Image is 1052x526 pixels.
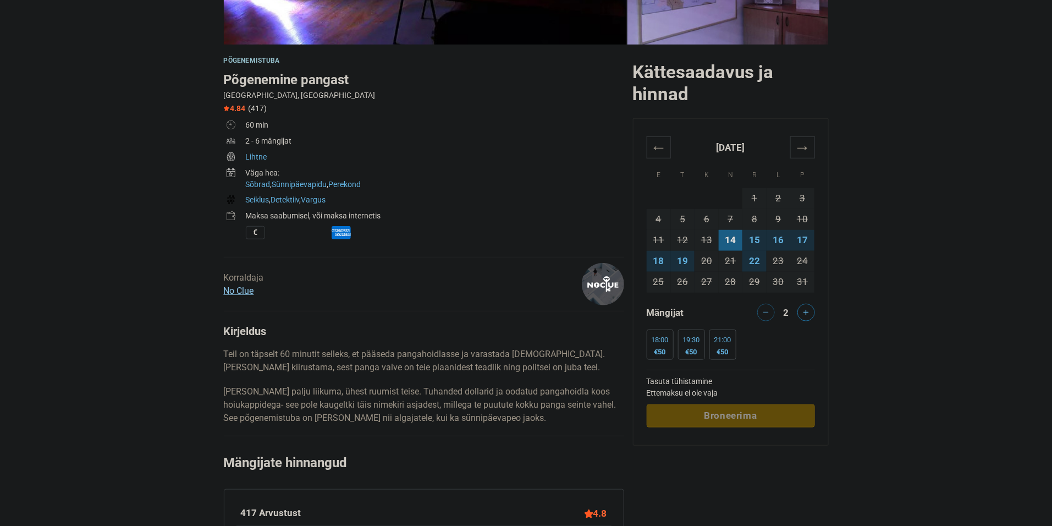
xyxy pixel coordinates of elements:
[246,134,624,150] td: 2 - 6 mängijat
[671,158,695,188] th: T
[267,226,287,239] span: PayPal
[289,226,308,239] span: Visa
[647,136,671,158] th: ←
[647,387,815,399] td: Ettemaksu ei ole vaja
[742,209,767,230] td: 8
[652,336,669,344] div: 18:00
[246,210,624,222] div: Maksa saabumisel, või maksa internetis
[647,376,815,387] td: Tasuta tühistamine
[671,272,695,293] td: 26
[719,251,743,272] td: 21
[671,251,695,272] td: 19
[633,61,829,105] h2: Kättesaadavus ja hinnad
[695,158,719,188] th: K
[767,158,791,188] th: L
[246,195,269,204] a: Seiklus
[714,336,731,344] div: 21:00
[647,251,671,272] td: 18
[332,226,351,239] span: American Express
[695,272,719,293] td: 27
[671,209,695,230] td: 5
[652,348,669,357] div: €50
[683,336,700,344] div: 19:30
[642,304,731,321] div: Mängijat
[767,188,791,209] td: 2
[790,188,814,209] td: 3
[224,271,264,298] div: Korraldaja
[647,209,671,230] td: 4
[246,167,624,179] div: Väga hea:
[272,180,327,189] a: Sünnipäevapidu
[647,230,671,251] td: 11
[719,230,743,251] td: 14
[683,348,700,357] div: €50
[246,226,265,239] span: Sularaha
[695,209,719,230] td: 6
[249,104,267,113] span: (417)
[790,230,814,251] td: 17
[767,209,791,230] td: 9
[582,263,624,305] img: a5e0ff62be0b0845l.png
[224,286,254,296] a: No Clue
[742,230,767,251] td: 15
[310,226,329,239] span: MasterCard
[224,70,624,90] h1: Põgenemine pangast
[714,348,731,357] div: €50
[224,325,624,338] h4: Kirjeldus
[790,209,814,230] td: 10
[790,251,814,272] td: 24
[241,506,301,520] div: 417 Arvustust
[246,152,267,161] a: Lihtne
[246,180,271,189] a: Sõbrad
[301,195,326,204] a: Vargus
[719,209,743,230] td: 7
[719,158,743,188] th: N
[224,57,280,64] span: Põgenemistuba
[790,158,814,188] th: P
[246,118,624,134] td: 60 min
[767,272,791,293] td: 30
[224,106,229,111] img: Star
[585,506,607,520] div: 4.8
[271,195,300,204] a: Detektiiv
[329,180,361,189] a: Perekond
[742,188,767,209] td: 1
[246,166,624,193] td: , ,
[742,251,767,272] td: 22
[719,272,743,293] td: 28
[647,158,671,188] th: E
[224,453,624,489] h2: Mängijate hinnangud
[224,90,624,101] div: [GEOGRAPHIC_DATA], [GEOGRAPHIC_DATA]
[224,385,624,425] p: [PERSON_NAME] palju liikuma, ühest ruumist teise. Tuhanded dollarid ja oodatud pangahoidla koos h...
[647,272,671,293] td: 25
[695,230,719,251] td: 13
[671,230,695,251] td: 12
[224,348,624,374] p: Teil on täpselt 60 minutit selleks, et pääseda pangahoidlasse ja varastada [DEMOGRAPHIC_DATA]. [P...
[246,193,624,209] td: , ,
[767,230,791,251] td: 16
[790,272,814,293] td: 31
[779,304,792,319] div: 2
[695,251,719,272] td: 20
[742,272,767,293] td: 29
[790,136,814,158] th: →
[742,158,767,188] th: R
[671,136,791,158] th: [DATE]
[767,251,791,272] td: 23
[224,104,246,113] span: 4.84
